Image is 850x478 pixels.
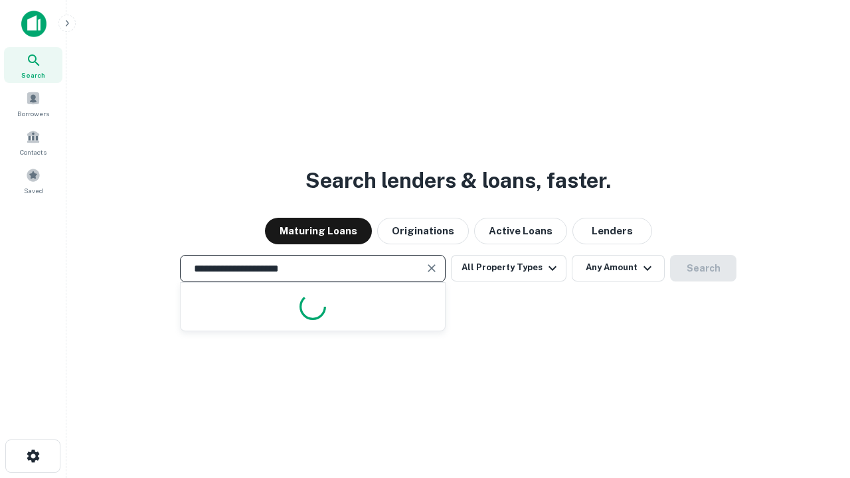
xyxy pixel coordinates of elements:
[474,218,567,244] button: Active Loans
[20,147,46,157] span: Contacts
[4,124,62,160] a: Contacts
[305,165,611,197] h3: Search lenders & loans, faster.
[377,218,469,244] button: Originations
[4,47,62,83] a: Search
[265,218,372,244] button: Maturing Loans
[21,11,46,37] img: capitalize-icon.png
[572,255,665,281] button: Any Amount
[24,185,43,196] span: Saved
[21,70,45,80] span: Search
[572,218,652,244] button: Lenders
[4,163,62,199] a: Saved
[784,372,850,436] iframe: Chat Widget
[451,255,566,281] button: All Property Types
[4,86,62,121] a: Borrowers
[422,259,441,278] button: Clear
[17,108,49,119] span: Borrowers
